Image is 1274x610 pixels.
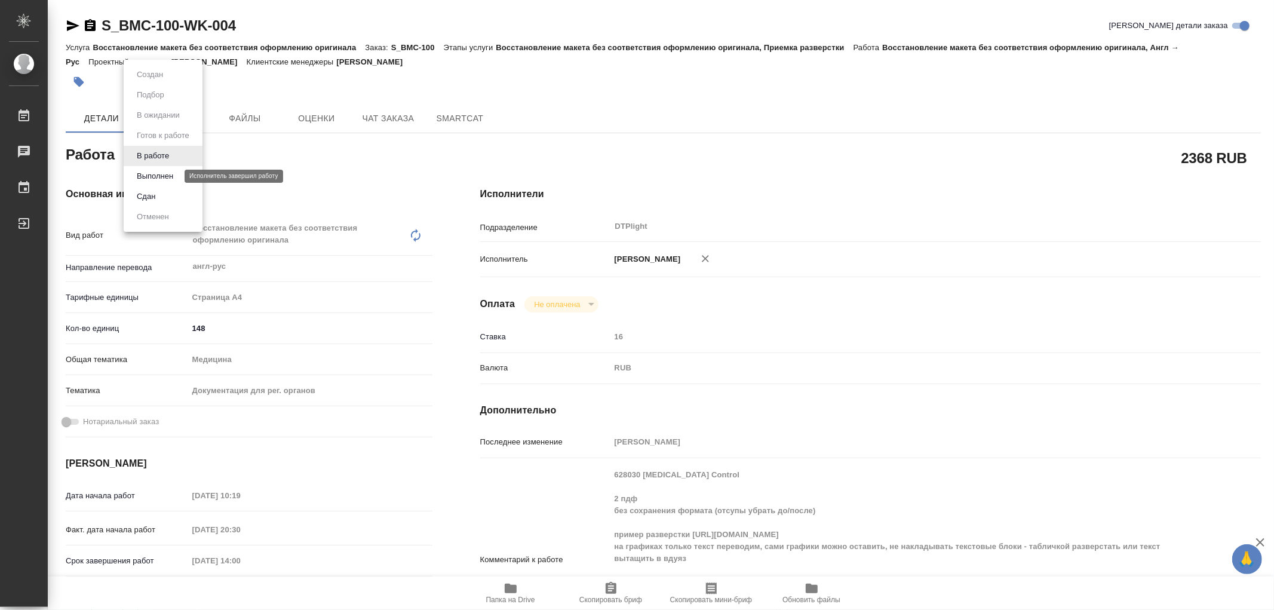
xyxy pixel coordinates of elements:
button: Подбор [133,88,168,102]
button: В работе [133,149,173,163]
button: В ожидании [133,109,183,122]
button: Создан [133,68,167,81]
button: Сдан [133,190,159,203]
button: Готов к работе [133,129,193,142]
button: Выполнен [133,170,177,183]
button: Отменен [133,210,173,223]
